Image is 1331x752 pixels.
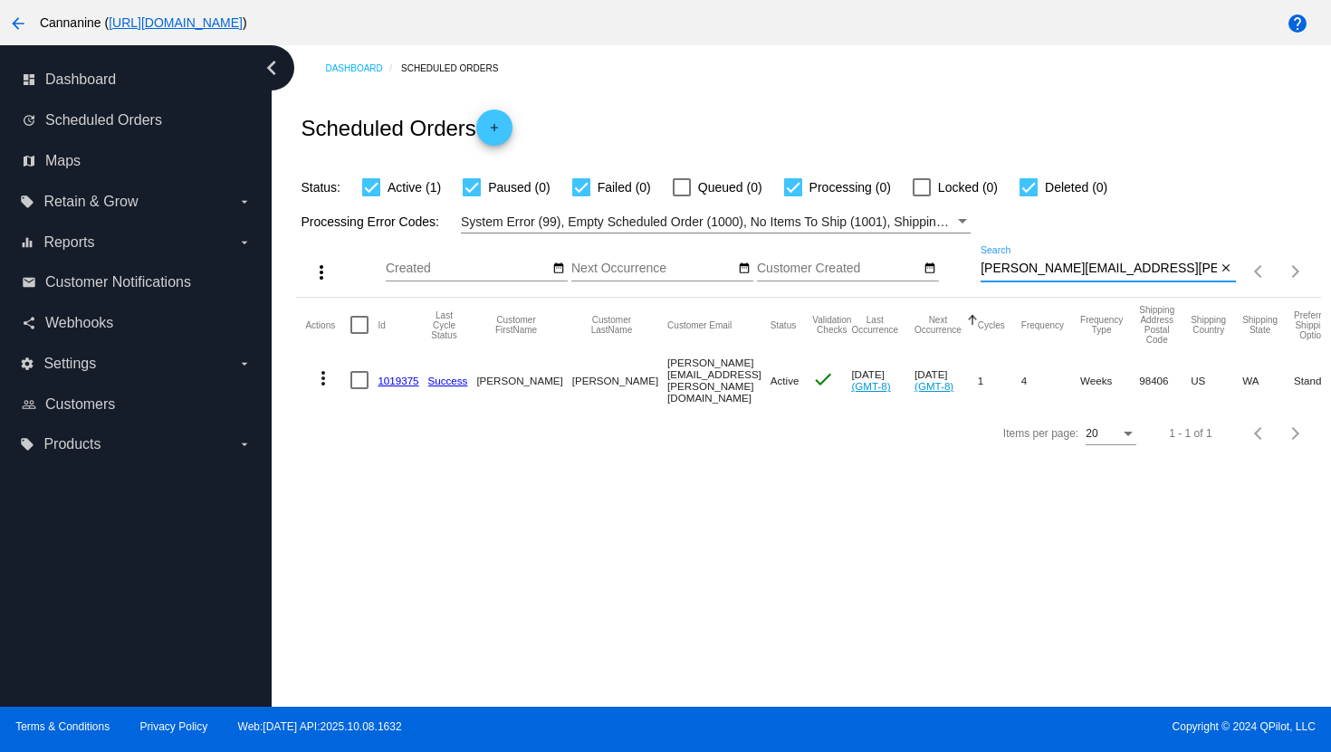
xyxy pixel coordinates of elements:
button: Next page [1278,253,1314,290]
input: Search [981,262,1217,276]
a: [URL][DOMAIN_NAME] [109,15,243,30]
mat-select: Filter by Processing Error Codes [461,211,971,233]
button: Change sorting for FrequencyType [1080,315,1123,335]
span: Customer Notifications [45,274,191,290]
mat-cell: 1 [978,352,1021,408]
input: Customer Created [757,262,920,276]
mat-header-cell: Actions [305,298,350,352]
button: Change sorting for ShippingPostcode [1139,305,1174,345]
span: Locked (0) [938,176,998,198]
span: Active [771,375,800,386]
span: Failed (0) [598,176,651,198]
a: map Maps [22,147,252,176]
mat-icon: close [1220,262,1232,276]
span: Paused (0) [488,176,550,198]
i: email [22,275,36,290]
mat-cell: [PERSON_NAME] [476,352,571,408]
mat-cell: US [1191,352,1242,408]
a: (GMT-8) [914,380,953,392]
span: Settings [43,356,96,372]
a: 1019375 [378,375,418,386]
button: Change sorting for ShippingState [1242,315,1278,335]
span: 20 [1086,427,1097,440]
button: Change sorting for Id [378,319,385,330]
i: arrow_drop_down [237,437,252,452]
mat-icon: check [812,368,834,390]
mat-cell: WA [1242,352,1294,408]
mat-select: Items per page: [1086,428,1136,441]
button: Previous page [1241,253,1278,290]
a: Privacy Policy [140,720,208,733]
button: Change sorting for NextOccurrenceUtc [914,315,962,335]
i: dashboard [22,72,36,87]
span: Status: [301,180,340,195]
a: Web:[DATE] API:2025.10.08.1632 [238,720,402,733]
button: Change sorting for Status [771,319,796,330]
button: Change sorting for LastOccurrenceUtc [851,315,898,335]
mat-cell: Weeks [1080,352,1139,408]
span: Webhooks [45,315,113,331]
mat-cell: 4 [1021,352,1080,408]
div: 1 - 1 of 1 [1169,427,1211,440]
span: Queued (0) [698,176,762,198]
button: Next page [1278,415,1314,452]
mat-cell: 98406 [1139,352,1191,408]
h2: Scheduled Orders [301,109,512,146]
i: arrow_drop_down [237,357,252,371]
span: Copyright © 2024 QPilot, LLC [681,720,1316,733]
i: local_offer [20,437,34,452]
mat-icon: more_vert [311,262,332,283]
mat-icon: arrow_back [7,13,29,34]
i: people_outline [22,397,36,412]
span: Customers [45,396,115,413]
button: Previous page [1241,415,1278,452]
a: people_outline Customers [22,390,252,419]
a: (GMT-8) [851,380,890,392]
span: Reports [43,234,94,251]
a: Success [428,375,468,386]
mat-icon: add [484,121,505,143]
button: Change sorting for Cycles [978,319,1005,330]
button: Change sorting for ShippingCountry [1191,315,1226,335]
i: local_offer [20,195,34,209]
mat-icon: date_range [738,262,751,276]
span: Retain & Grow [43,194,138,210]
i: share [22,316,36,330]
button: Clear [1217,260,1236,279]
mat-icon: date_range [552,262,565,276]
mat-cell: [DATE] [914,352,978,408]
button: Change sorting for LastProcessingCycleId [428,310,461,340]
button: Change sorting for CustomerLastName [572,315,651,335]
i: settings [20,357,34,371]
span: Dashboard [45,71,116,88]
a: Scheduled Orders [401,54,514,82]
span: Active (1) [388,176,441,198]
mat-header-cell: Validation Checks [812,298,851,352]
button: Change sorting for CustomerEmail [667,319,732,330]
i: arrow_drop_down [237,195,252,209]
span: Maps [45,153,81,169]
mat-cell: [PERSON_NAME] [572,352,667,408]
mat-icon: more_vert [312,367,334,389]
a: email Customer Notifications [22,268,252,297]
a: share Webhooks [22,309,252,338]
span: Deleted (0) [1045,176,1107,198]
span: Processing Error Codes: [301,214,439,229]
i: map [22,154,36,168]
span: Processing (0) [809,176,891,198]
i: chevron_left [257,53,286,82]
a: update Scheduled Orders [22,106,252,135]
i: equalizer [20,235,34,250]
mat-icon: date_range [924,262,936,276]
input: Created [386,262,549,276]
a: Dashboard [325,54,401,82]
i: update [22,113,36,128]
button: Change sorting for CustomerFirstName [476,315,555,335]
mat-cell: [DATE] [851,352,914,408]
span: Scheduled Orders [45,112,162,129]
input: Next Occurrence [571,262,734,276]
button: Change sorting for Frequency [1021,319,1064,330]
div: Items per page: [1003,427,1078,440]
a: dashboard Dashboard [22,65,252,94]
i: arrow_drop_down [237,235,252,250]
